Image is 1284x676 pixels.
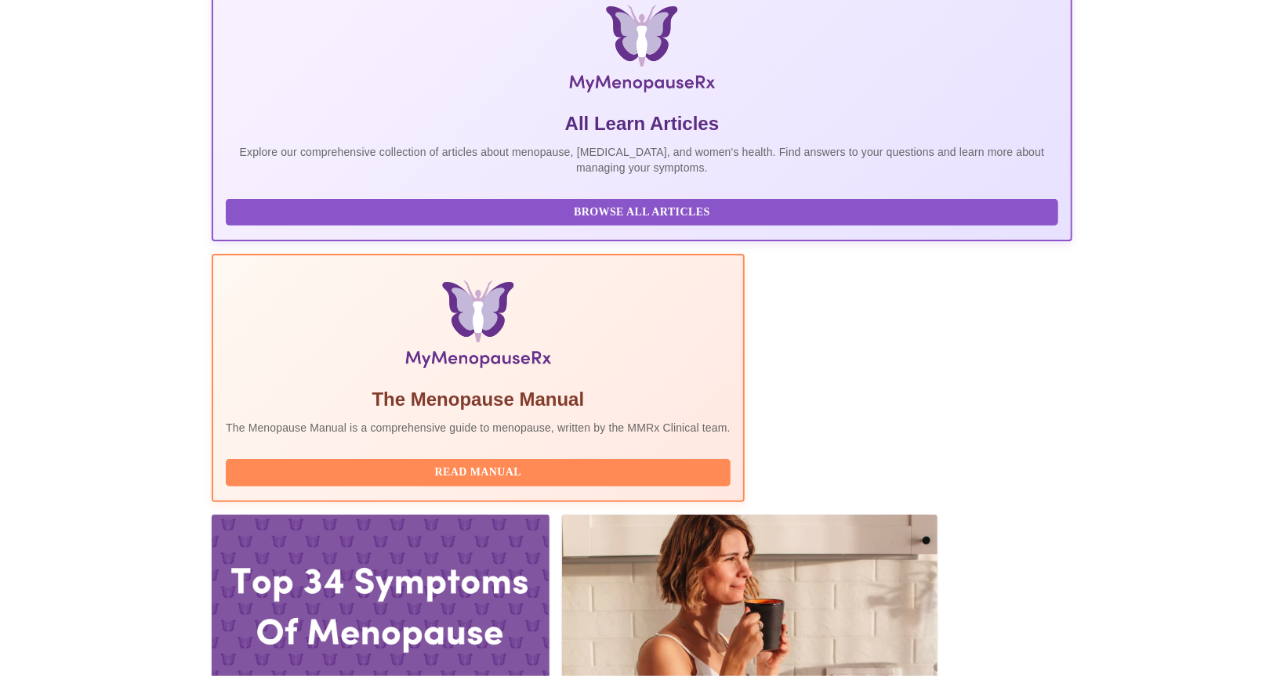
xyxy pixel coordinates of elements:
[226,465,734,478] a: Read Manual
[306,280,650,374] img: Menopause Manual
[226,459,731,486] button: Read Manual
[226,420,731,436] p: The Menopause Manual is a comprehensive guide to menopause, written by the MMRx Clinical team.
[226,111,1058,136] h5: All Learn Articles
[241,463,715,483] span: Read Manual
[226,204,1062,218] a: Browse All Articles
[241,203,1043,222] span: Browse All Articles
[226,144,1058,175] p: Explore our comprehensive collection of articles about menopause, [MEDICAL_DATA], and women's hea...
[355,5,929,99] img: MyMenopauseRx Logo
[226,199,1058,226] button: Browse All Articles
[226,387,731,412] h5: The Menopause Manual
